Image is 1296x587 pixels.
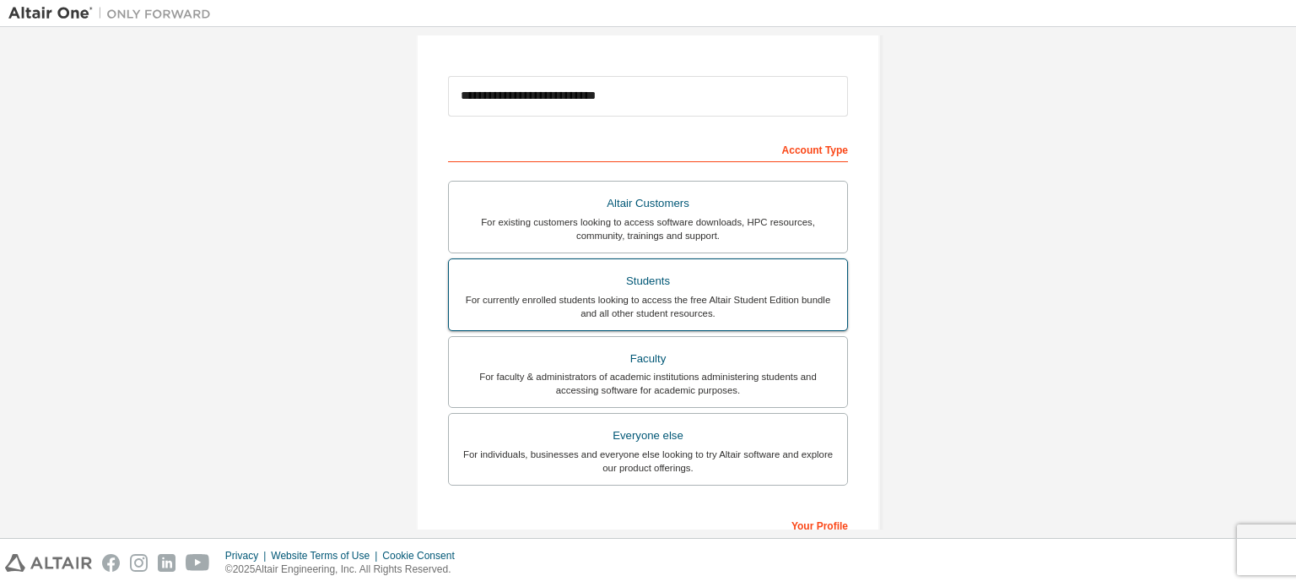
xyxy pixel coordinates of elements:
[225,549,271,563] div: Privacy
[186,554,210,572] img: youtube.svg
[382,549,464,563] div: Cookie Consent
[271,549,382,563] div: Website Terms of Use
[459,192,837,215] div: Altair Customers
[459,215,837,242] div: For existing customers looking to access software downloads, HPC resources, community, trainings ...
[459,293,837,320] div: For currently enrolled students looking to access the free Altair Student Edition bundle and all ...
[448,511,848,538] div: Your Profile
[459,269,837,293] div: Students
[459,424,837,448] div: Everyone else
[102,554,120,572] img: facebook.svg
[448,135,848,162] div: Account Type
[8,5,219,22] img: Altair One
[225,563,465,577] p: © 2025 Altair Engineering, Inc. All Rights Reserved.
[459,448,837,475] div: For individuals, businesses and everyone else looking to try Altair software and explore our prod...
[158,554,175,572] img: linkedin.svg
[459,370,837,397] div: For faculty & administrators of academic institutions administering students and accessing softwa...
[130,554,148,572] img: instagram.svg
[5,554,92,572] img: altair_logo.svg
[459,347,837,371] div: Faculty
